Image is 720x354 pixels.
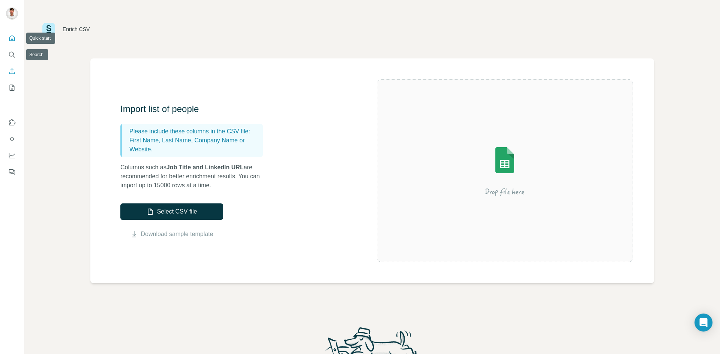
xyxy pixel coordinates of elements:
span: Job Title and LinkedIn URL [166,164,244,170]
button: Use Surfe API [6,132,18,146]
button: Use Surfe on LinkedIn [6,116,18,129]
button: Quick start [6,31,18,45]
button: My lists [6,81,18,94]
div: Open Intercom Messenger [694,314,712,332]
button: Enrich CSV [6,64,18,78]
p: Please include these columns in the CSV file: [129,127,260,136]
h3: Import list of people [120,103,270,115]
button: Select CSV file [120,203,223,220]
div: Enrich CSV [63,25,90,33]
img: Surfe Illustration - Drop file here or select below [437,126,572,216]
button: Download sample template [120,230,223,239]
a: Download sample template [141,230,213,239]
img: Avatar [6,7,18,19]
button: Search [6,48,18,61]
button: Dashboard [6,149,18,162]
p: Columns such as are recommended for better enrichment results. You can import up to 15000 rows at... [120,163,270,190]
p: First Name, Last Name, Company Name or Website. [129,136,260,154]
img: Surfe Logo [42,23,55,36]
button: Feedback [6,165,18,179]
